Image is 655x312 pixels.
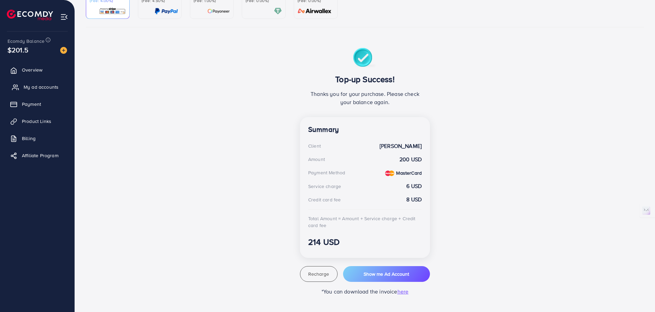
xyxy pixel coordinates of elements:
h4: Summary [308,125,422,134]
span: My ad accounts [24,84,58,90]
strong: 8 USD [406,196,422,203]
span: Recharge [308,271,329,277]
div: Service charge [308,183,341,190]
p: *You can download the invoice [300,287,430,296]
div: Client [308,142,321,149]
h3: 214 USD [308,237,422,247]
img: card [296,7,334,15]
strong: 6 USD [406,182,422,190]
a: Product Links [5,114,69,128]
a: Overview [5,63,69,77]
span: Affiliate Program [22,152,58,159]
span: Product Links [22,118,51,125]
span: Show me Ad Account [364,271,409,277]
div: Amount [308,156,325,163]
h3: Top-up Success! [308,74,422,84]
span: Ecomdy Balance [8,38,44,45]
span: Overview [22,66,42,73]
button: Recharge [300,266,338,282]
span: Billing [22,135,36,142]
strong: MasterCard [396,170,422,176]
img: card [99,7,126,15]
span: here [397,288,409,295]
span: Payment [22,101,41,108]
div: Credit card fee [308,196,341,203]
img: card [274,7,282,15]
strong: [PERSON_NAME] [380,142,422,150]
a: My ad accounts [5,80,69,94]
a: Affiliate Program [5,149,69,162]
strong: 200 USD [399,155,422,163]
a: Billing [5,132,69,145]
img: image [60,47,67,54]
button: Show me Ad Account [343,266,430,282]
img: card [155,7,178,15]
div: Payment Method [308,169,345,176]
img: credit [385,171,394,176]
div: Total Amount = Amount + Service charge + Credit card fee [308,215,422,229]
img: menu [60,13,68,21]
img: success [353,48,377,69]
iframe: Chat [626,281,650,307]
a: Payment [5,97,69,111]
img: logo [7,10,53,20]
p: Thanks you for your purchase. Please check your balance again. [308,90,422,106]
span: $201.5 [8,45,28,55]
img: card [207,7,230,15]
